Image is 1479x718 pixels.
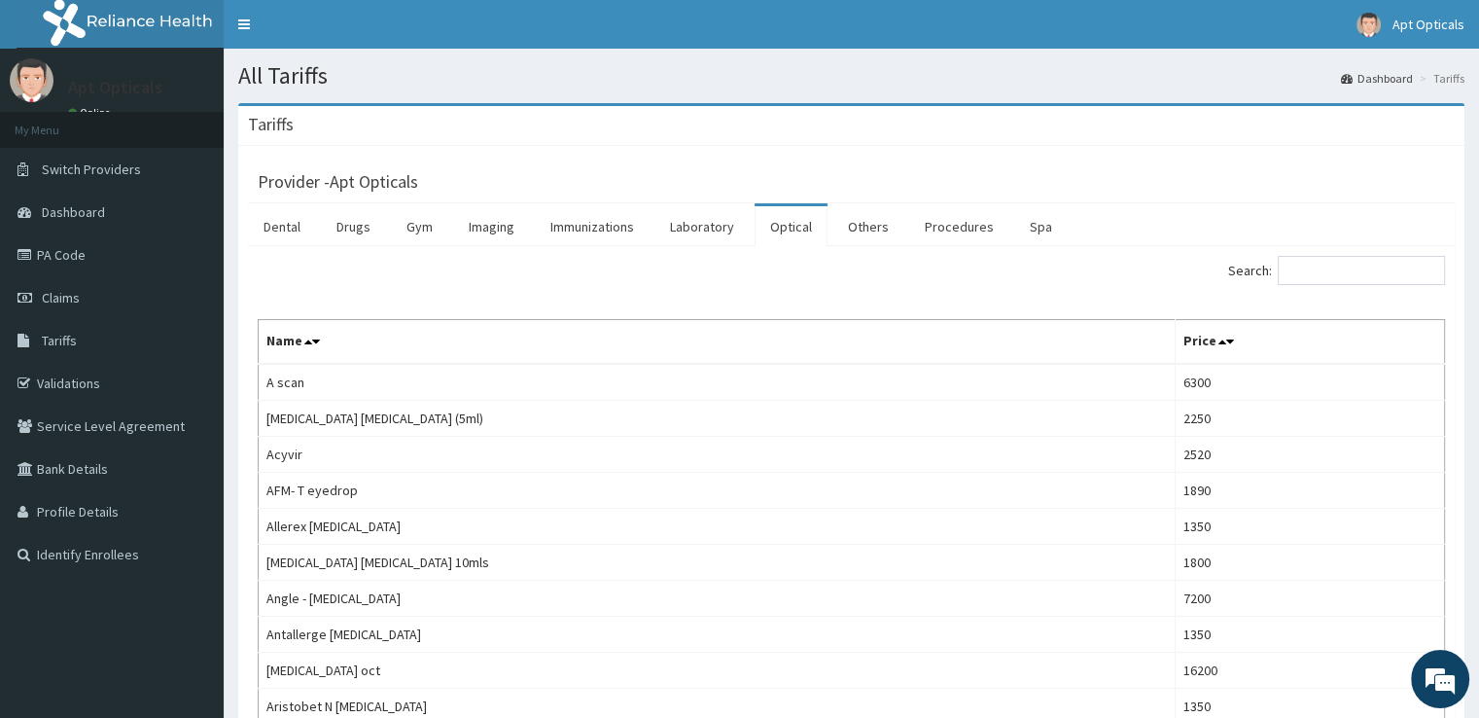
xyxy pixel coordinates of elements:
[1014,206,1068,247] a: Spa
[1176,509,1445,545] td: 1350
[654,206,750,247] a: Laboratory
[909,206,1009,247] a: Procedures
[1341,70,1413,87] a: Dashboard
[259,617,1176,653] td: Antallerge [MEDICAL_DATA]
[259,581,1176,617] td: Angle - [MEDICAL_DATA]
[1278,256,1445,285] input: Search:
[101,109,327,134] div: Chat with us now
[113,228,268,424] span: We're online!
[832,206,904,247] a: Others
[1176,653,1445,689] td: 16200
[1415,70,1464,87] li: Tariffs
[238,63,1464,89] h1: All Tariffs
[259,437,1176,473] td: Acyvir
[68,79,162,96] p: Apt Opticals
[258,173,418,191] h3: Provider - Apt Opticals
[42,203,105,221] span: Dashboard
[248,206,316,247] a: Dental
[10,496,370,564] textarea: Type your message and hit 'Enter'
[319,10,366,56] div: Minimize live chat window
[1176,364,1445,401] td: 6300
[1356,13,1381,37] img: User Image
[1176,581,1445,617] td: 7200
[259,401,1176,437] td: [MEDICAL_DATA] [MEDICAL_DATA] (5ml)
[1176,401,1445,437] td: 2250
[1176,320,1445,365] th: Price
[10,58,53,102] img: User Image
[259,364,1176,401] td: A scan
[42,161,141,178] span: Switch Providers
[68,106,115,120] a: Online
[42,332,77,349] span: Tariffs
[259,653,1176,689] td: [MEDICAL_DATA] oct
[248,116,294,133] h3: Tariffs
[259,320,1176,365] th: Name
[36,97,79,146] img: d_794563401_company_1708531726252_794563401
[1176,617,1445,653] td: 1350
[259,509,1176,545] td: Allerex [MEDICAL_DATA]
[1392,16,1464,33] span: Apt Opticals
[1176,545,1445,581] td: 1800
[391,206,448,247] a: Gym
[259,545,1176,581] td: [MEDICAL_DATA] [MEDICAL_DATA] 10mls
[321,206,386,247] a: Drugs
[42,289,80,306] span: Claims
[1176,473,1445,509] td: 1890
[1176,437,1445,473] td: 2520
[259,473,1176,509] td: AFM- T eyedrop
[453,206,530,247] a: Imaging
[755,206,828,247] a: Optical
[535,206,650,247] a: Immunizations
[1228,256,1445,285] label: Search:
